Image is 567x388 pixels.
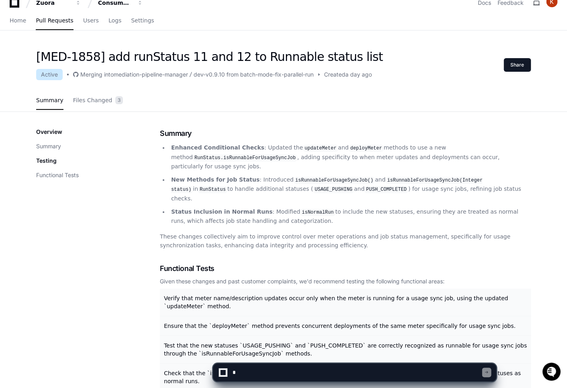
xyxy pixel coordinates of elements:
code: RunStatus [198,186,227,193]
p: : Modified to include the new statuses, ensuring they are treated as normal runs, which affects j... [171,207,531,226]
a: Pull Requests [36,12,73,30]
h1: Summary [160,128,531,139]
button: Functional Tests [36,171,79,179]
span: 3 [115,96,123,104]
span: Pull Requests [36,18,73,23]
span: Settings [131,18,154,23]
code: deployMeter [349,145,383,152]
div: Start new chat [27,60,132,68]
code: updateMeter [303,145,338,152]
span: Files Changed [73,98,112,103]
span: Logs [108,18,121,23]
a: Users [83,12,99,30]
iframe: Open customer support [541,362,563,383]
span: Functional Tests [160,263,214,274]
span: Users [83,18,99,23]
button: Summary [36,142,61,150]
code: RunStatus.isRunnableForUsageSyncJob [193,154,297,162]
code: isRunnableForUsageSyncJob() [294,177,375,184]
span: Check that the `isNormalRun` method correctly categorizes jobs with `USAGE_PUSHING` and `PUSH_COM... [164,370,521,384]
p: Testing [36,157,57,165]
span: Ensure that the `deployMeter` method prevents concurrent deployments of the same meter specifical... [164,323,515,329]
button: Start new chat [137,62,146,72]
div: Given these changes and past customer complaints, we'd recommend testing the following functional... [160,277,531,285]
div: dev-v0.9.10 from batch-mode-fix-parallel-run [194,71,314,79]
p: These changes collectively aim to improve control over meter operations and job status management... [160,232,531,251]
img: PlayerZero [8,8,24,24]
strong: Status Inclusion in Normal Runs [171,208,273,215]
button: Share [504,58,531,72]
span: Created [324,71,345,79]
a: Powered byPylon [57,84,97,90]
a: Home [10,12,26,30]
code: USAGE_PUSHING [313,186,354,193]
a: Settings [131,12,154,30]
code: isNormalRun [300,209,335,216]
span: a day ago [345,71,372,79]
code: PUSH_COMPLETED [364,186,408,193]
a: Logs [108,12,121,30]
span: Home [10,18,26,23]
div: Active [36,69,63,80]
span: Verify that meter name/description updates occur only when the meter is running for a usage sync ... [164,295,508,309]
div: We're offline, we'll be back soon [27,68,105,74]
div: Merging into [80,71,114,79]
h1: [MED-1858] add runStatus 11 and 12 to Runnable status list [36,50,383,64]
div: mediation-pipeline-manager [114,71,188,79]
span: Pylon [80,84,97,90]
p: Overview [36,128,62,136]
p: : Updated the and methods to use a new method , adding specificity to when meter updates and depl... [171,143,531,171]
span: Test that the new statuses `USAGE_PUSHING` and `PUSH_COMPLETED` are correctly recognized as runna... [164,342,527,357]
p: : Introduced and in to handle additional statuses ( and ) for usage sync jobs, refining job statu... [171,175,531,203]
strong: Enhanced Conditional Checks [171,144,264,151]
div: Welcome [8,32,146,45]
img: 1736555170064-99ba0984-63c1-480f-8ee9-699278ef63ed [8,60,22,74]
span: Summary [36,98,63,103]
strong: New Methods for Job Status [171,176,259,183]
